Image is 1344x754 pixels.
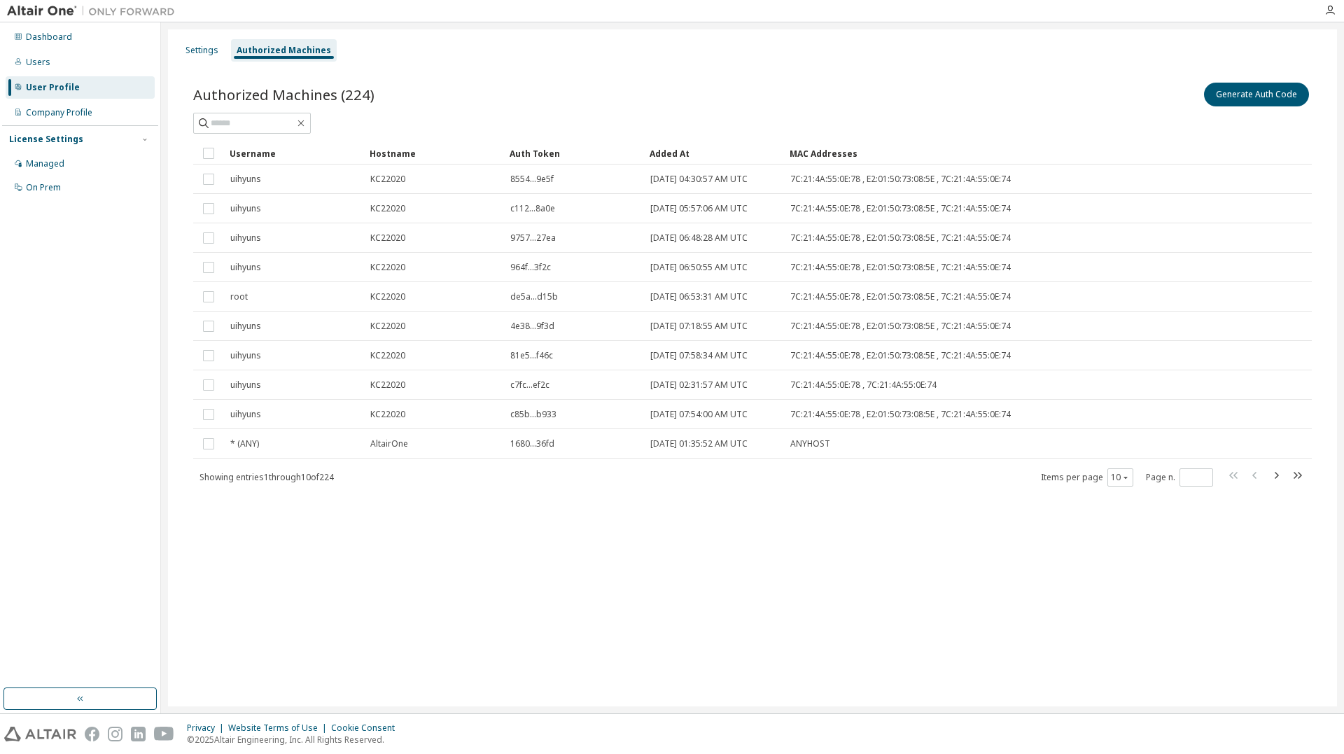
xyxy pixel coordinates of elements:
[790,203,1011,214] span: 7C:21:4A:55:0E:78 , E2:01:50:73:08:5E , 7C:21:4A:55:0E:74
[370,438,408,449] span: AltairOne
[230,142,358,165] div: Username
[510,232,556,244] span: 9757...27ea
[230,232,261,244] span: uihyuns
[790,232,1011,244] span: 7C:21:4A:55:0E:78 , E2:01:50:73:08:5E , 7C:21:4A:55:0E:74
[370,409,405,420] span: KC22020
[650,438,748,449] span: [DATE] 01:35:52 AM UTC
[230,350,261,361] span: uihyuns
[199,471,334,483] span: Showing entries 1 through 10 of 224
[790,379,937,391] span: 7C:21:4A:55:0E:78 , 7C:21:4A:55:0E:74
[510,262,551,273] span: 964f...3f2c
[7,4,182,18] img: Altair One
[26,82,80,93] div: User Profile
[237,45,331,56] div: Authorized Machines
[790,291,1011,302] span: 7C:21:4A:55:0E:78 , E2:01:50:73:08:5E , 7C:21:4A:55:0E:74
[9,134,83,145] div: License Settings
[370,262,405,273] span: KC22020
[1204,83,1309,106] button: Generate Auth Code
[1111,472,1130,483] button: 10
[650,203,748,214] span: [DATE] 05:57:06 AM UTC
[510,203,555,214] span: c112...8a0e
[108,727,122,741] img: instagram.svg
[230,321,261,332] span: uihyuns
[187,734,403,746] p: © 2025 Altair Engineering, Inc. All Rights Reserved.
[230,174,261,185] span: uihyuns
[85,727,99,741] img: facebook.svg
[230,438,259,449] span: * (ANY)
[790,142,1165,165] div: MAC Addresses
[26,158,64,169] div: Managed
[1146,468,1213,487] span: Page n.
[790,438,830,449] span: ANYHOST
[26,182,61,193] div: On Prem
[4,727,76,741] img: altair_logo.svg
[650,350,748,361] span: [DATE] 07:58:34 AM UTC
[650,232,748,244] span: [DATE] 06:48:28 AM UTC
[510,291,558,302] span: de5a...d15b
[790,262,1011,273] span: 7C:21:4A:55:0E:78 , E2:01:50:73:08:5E , 7C:21:4A:55:0E:74
[650,409,748,420] span: [DATE] 07:54:00 AM UTC
[650,379,748,391] span: [DATE] 02:31:57 AM UTC
[370,232,405,244] span: KC22020
[510,438,554,449] span: 1680...36fd
[790,409,1011,420] span: 7C:21:4A:55:0E:78 , E2:01:50:73:08:5E , 7C:21:4A:55:0E:74
[228,722,331,734] div: Website Terms of Use
[510,142,638,165] div: Auth Token
[510,379,549,391] span: c7fc...ef2c
[650,262,748,273] span: [DATE] 06:50:55 AM UTC
[790,174,1011,185] span: 7C:21:4A:55:0E:78 , E2:01:50:73:08:5E , 7C:21:4A:55:0E:74
[187,722,228,734] div: Privacy
[370,203,405,214] span: KC22020
[650,174,748,185] span: [DATE] 04:30:57 AM UTC
[510,409,556,420] span: c85b...b933
[230,203,261,214] span: uihyuns
[185,45,218,56] div: Settings
[131,727,146,741] img: linkedin.svg
[1041,468,1133,487] span: Items per page
[193,85,374,104] span: Authorized Machines (224)
[370,350,405,361] span: KC22020
[370,174,405,185] span: KC22020
[510,350,553,361] span: 81e5...f46c
[154,727,174,741] img: youtube.svg
[510,321,554,332] span: 4e38...9f3d
[331,722,403,734] div: Cookie Consent
[650,142,778,165] div: Added At
[26,57,50,68] div: Users
[370,142,498,165] div: Hostname
[230,262,261,273] span: uihyuns
[790,321,1011,332] span: 7C:21:4A:55:0E:78 , E2:01:50:73:08:5E , 7C:21:4A:55:0E:74
[790,350,1011,361] span: 7C:21:4A:55:0E:78 , E2:01:50:73:08:5E , 7C:21:4A:55:0E:74
[370,321,405,332] span: KC22020
[370,379,405,391] span: KC22020
[650,321,748,332] span: [DATE] 07:18:55 AM UTC
[26,107,92,118] div: Company Profile
[26,32,72,43] div: Dashboard
[510,174,554,185] span: 8554...9e5f
[230,291,248,302] span: root
[230,409,261,420] span: uihyuns
[650,291,748,302] span: [DATE] 06:53:31 AM UTC
[370,291,405,302] span: KC22020
[230,379,261,391] span: uihyuns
